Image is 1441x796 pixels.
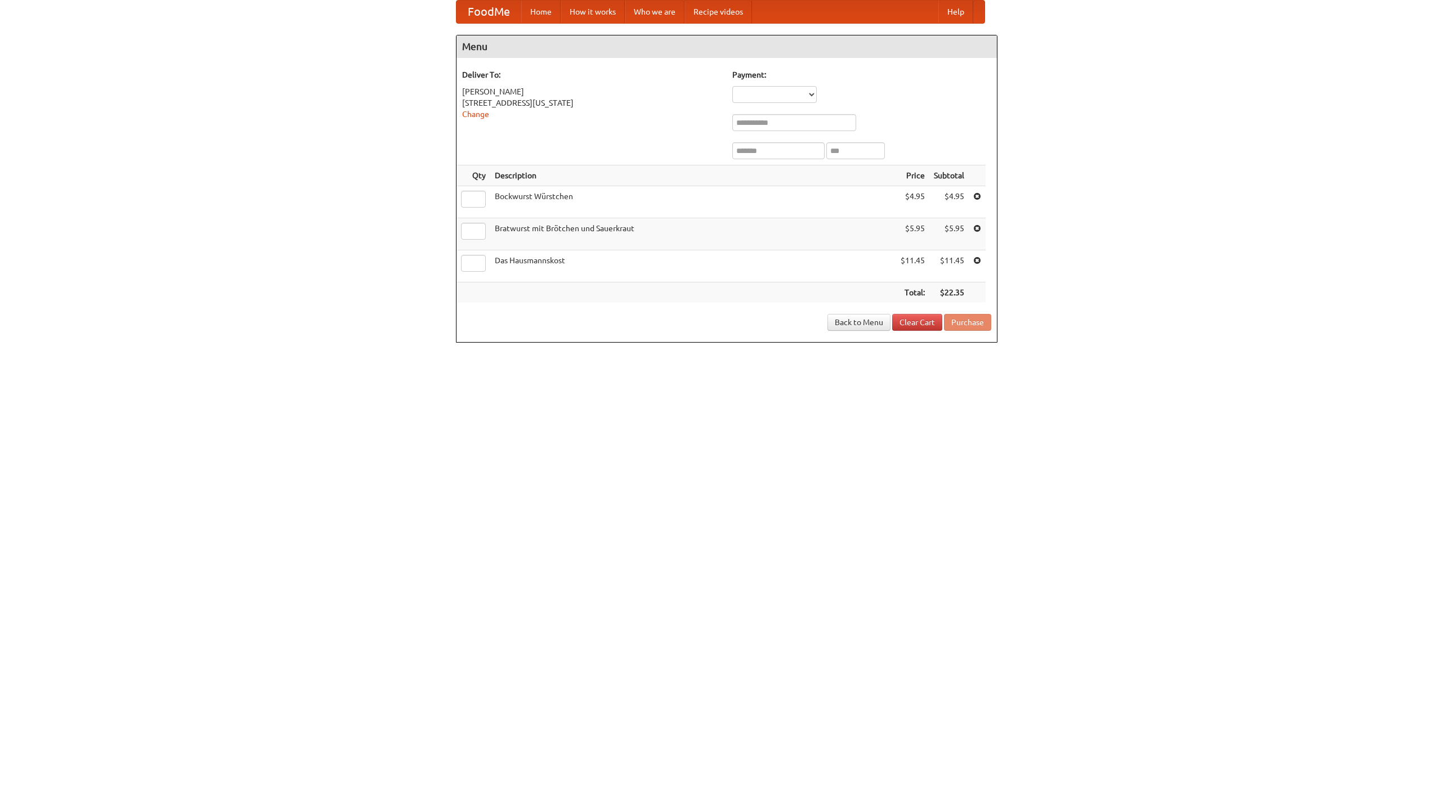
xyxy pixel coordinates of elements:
[929,186,969,218] td: $4.95
[521,1,561,23] a: Home
[457,35,997,58] h4: Menu
[827,314,890,331] a: Back to Menu
[457,165,490,186] th: Qty
[896,165,929,186] th: Price
[462,69,721,80] h5: Deliver To:
[938,1,973,23] a: Help
[896,218,929,250] td: $5.95
[929,218,969,250] td: $5.95
[944,314,991,331] button: Purchase
[490,165,896,186] th: Description
[490,218,896,250] td: Bratwurst mit Brötchen und Sauerkraut
[896,186,929,218] td: $4.95
[462,110,489,119] a: Change
[892,314,942,331] a: Clear Cart
[490,250,896,282] td: Das Hausmannskost
[625,1,684,23] a: Who we are
[457,1,521,23] a: FoodMe
[490,186,896,218] td: Bockwurst Würstchen
[462,97,721,109] div: [STREET_ADDRESS][US_STATE]
[462,86,721,97] div: [PERSON_NAME]
[561,1,625,23] a: How it works
[929,250,969,282] td: $11.45
[896,282,929,303] th: Total:
[929,165,969,186] th: Subtotal
[896,250,929,282] td: $11.45
[684,1,752,23] a: Recipe videos
[929,282,969,303] th: $22.35
[732,69,991,80] h5: Payment:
